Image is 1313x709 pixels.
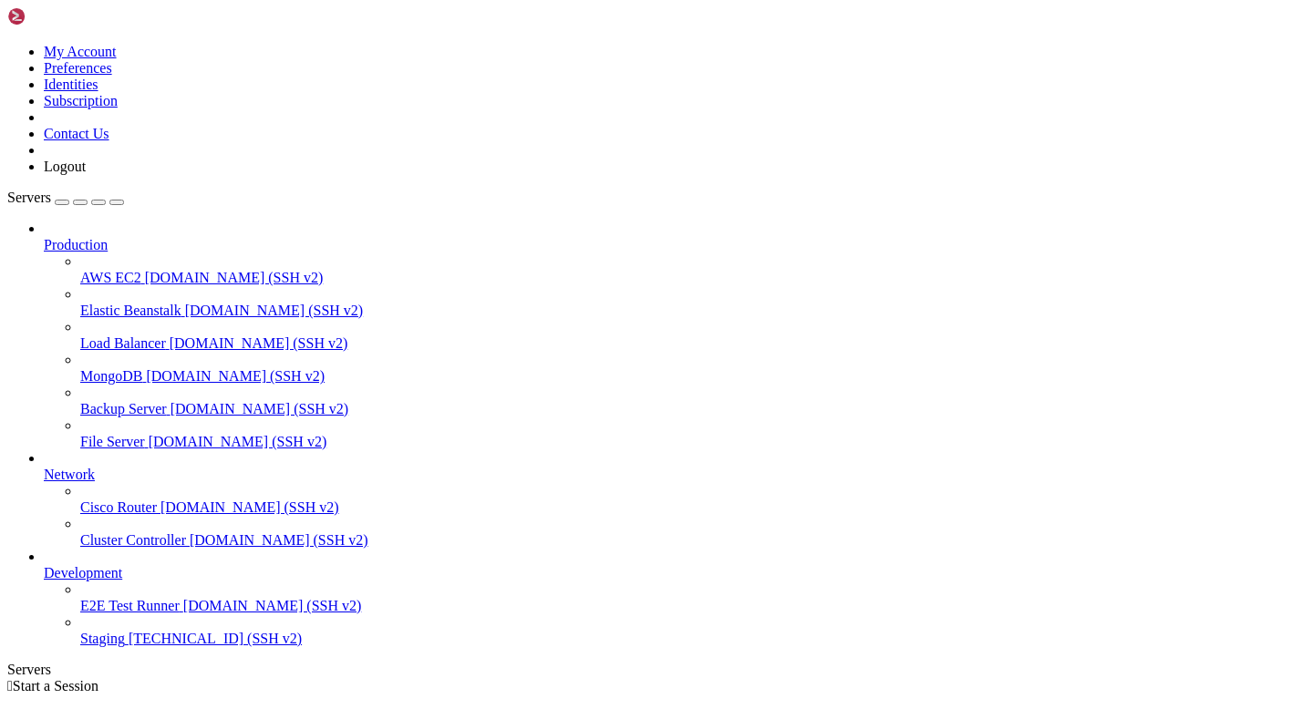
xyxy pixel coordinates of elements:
[80,335,166,351] span: Load Balancer
[80,368,142,384] span: MongoDB
[80,368,1306,385] a: MongoDB [DOMAIN_NAME] (SSH v2)
[7,190,124,205] a: Servers
[190,532,368,548] span: [DOMAIN_NAME] (SSH v2)
[44,450,1306,549] li: Network
[80,303,181,318] span: Elastic Beanstalk
[44,93,118,108] a: Subscription
[80,499,1306,516] a: Cisco Router [DOMAIN_NAME] (SSH v2)
[44,467,95,482] span: Network
[44,44,117,59] a: My Account
[80,270,141,285] span: AWS EC2
[80,319,1306,352] li: Load Balancer [DOMAIN_NAME] (SSH v2)
[145,270,324,285] span: [DOMAIN_NAME] (SSH v2)
[80,253,1306,286] li: AWS EC2 [DOMAIN_NAME] (SSH v2)
[44,237,108,252] span: Production
[44,565,122,581] span: Development
[80,417,1306,450] li: File Server [DOMAIN_NAME] (SSH v2)
[44,126,109,141] a: Contact Us
[80,631,125,646] span: Staging
[80,303,1306,319] a: Elastic Beanstalk [DOMAIN_NAME] (SSH v2)
[44,60,112,76] a: Preferences
[44,237,1306,253] a: Production
[7,662,1306,678] div: Servers
[185,303,364,318] span: [DOMAIN_NAME] (SSH v2)
[13,678,98,694] span: Start a Session
[80,581,1306,614] li: E2E Test Runner [DOMAIN_NAME] (SSH v2)
[129,631,302,646] span: [TECHNICAL_ID] (SSH v2)
[80,516,1306,549] li: Cluster Controller [DOMAIN_NAME] (SSH v2)
[80,385,1306,417] li: Backup Server [DOMAIN_NAME] (SSH v2)
[44,159,86,174] a: Logout
[7,190,51,205] span: Servers
[7,7,112,26] img: Shellngn
[80,614,1306,647] li: Staging [TECHNICAL_ID] (SSH v2)
[44,77,98,92] a: Identities
[80,483,1306,516] li: Cisco Router [DOMAIN_NAME] (SSH v2)
[146,368,325,384] span: [DOMAIN_NAME] (SSH v2)
[80,401,1306,417] a: Backup Server [DOMAIN_NAME] (SSH v2)
[160,499,339,515] span: [DOMAIN_NAME] (SSH v2)
[80,401,167,416] span: Backup Server
[80,499,157,515] span: Cisco Router
[44,467,1306,483] a: Network
[80,286,1306,319] li: Elastic Beanstalk [DOMAIN_NAME] (SSH v2)
[80,352,1306,385] li: MongoDB [DOMAIN_NAME] (SSH v2)
[80,598,180,613] span: E2E Test Runner
[171,401,349,416] span: [DOMAIN_NAME] (SSH v2)
[183,598,362,613] span: [DOMAIN_NAME] (SSH v2)
[7,678,13,694] span: 
[80,270,1306,286] a: AWS EC2 [DOMAIN_NAME] (SSH v2)
[44,565,1306,581] a: Development
[44,221,1306,450] li: Production
[80,631,1306,647] a: Staging [TECHNICAL_ID] (SSH v2)
[80,532,186,548] span: Cluster Controller
[80,434,1306,450] a: File Server [DOMAIN_NAME] (SSH v2)
[80,598,1306,614] a: E2E Test Runner [DOMAIN_NAME] (SSH v2)
[80,532,1306,549] a: Cluster Controller [DOMAIN_NAME] (SSH v2)
[80,434,145,449] span: File Server
[170,335,348,351] span: [DOMAIN_NAME] (SSH v2)
[44,549,1306,647] li: Development
[80,335,1306,352] a: Load Balancer [DOMAIN_NAME] (SSH v2)
[149,434,327,449] span: [DOMAIN_NAME] (SSH v2)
